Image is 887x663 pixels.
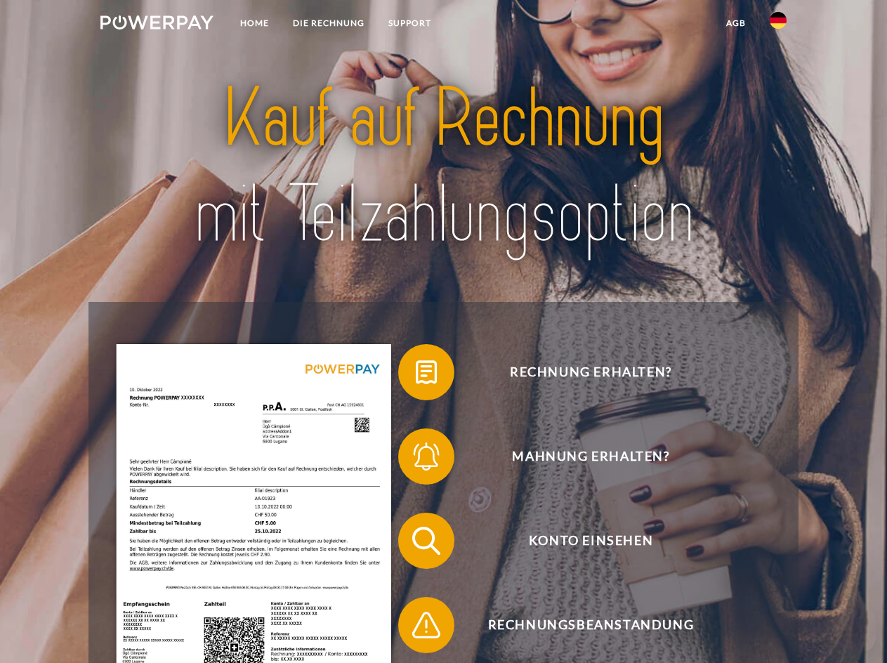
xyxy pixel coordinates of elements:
button: Rechnung erhalten? [398,344,763,400]
a: SUPPORT [376,11,443,36]
span: Rechnungsbeanstandung [419,597,763,653]
a: agb [714,11,758,36]
iframe: Schaltfläche zum Öffnen des Messaging-Fensters [831,607,876,652]
img: qb_search.svg [409,523,444,558]
span: Rechnung erhalten? [419,344,763,400]
img: qb_bill.svg [409,355,444,390]
img: de [770,12,787,29]
img: qb_warning.svg [409,608,444,643]
a: Home [228,11,281,36]
button: Rechnungsbeanstandung [398,597,763,653]
img: title-powerpay_de.svg [134,66,753,268]
button: Konto einsehen [398,513,763,569]
span: Mahnung erhalten? [419,428,763,485]
img: qb_bell.svg [409,439,444,474]
span: Konto einsehen [419,513,763,569]
a: DIE RECHNUNG [281,11,376,36]
button: Mahnung erhalten? [398,428,763,485]
img: logo-powerpay-white.svg [100,15,213,29]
